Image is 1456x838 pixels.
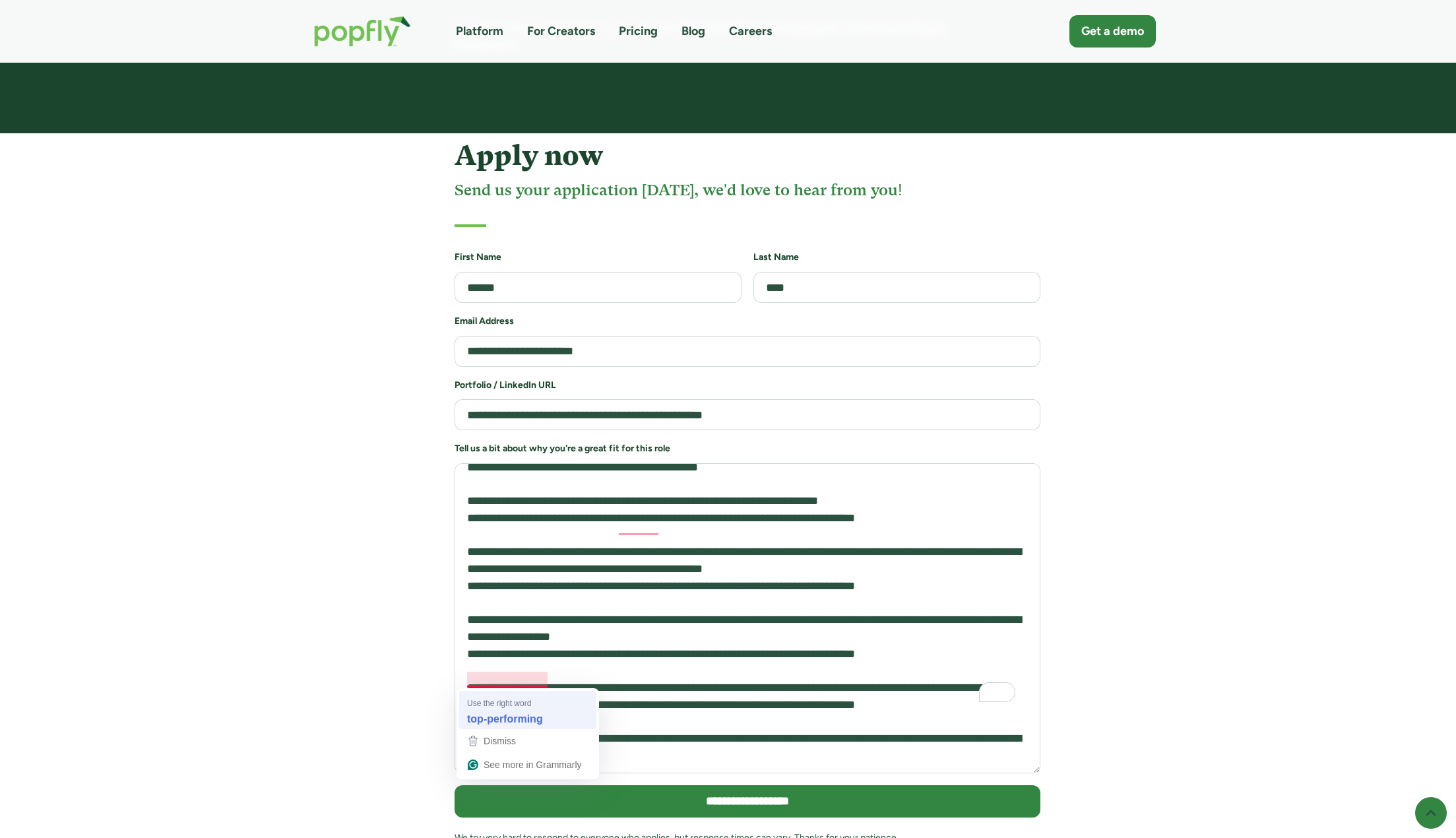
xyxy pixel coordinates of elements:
[455,251,742,264] h6: First Name
[301,3,424,60] a: home
[729,23,772,40] a: Careers
[455,140,1040,172] h4: Apply now
[1081,23,1144,40] div: Get a demo
[455,315,1040,328] h6: Email Address
[681,23,705,40] a: Blog
[455,442,1040,455] h6: Tell us a bit about why you're a great fit for this role
[455,179,1040,201] h4: Send us your application [DATE], we'd love to hear from you!
[1069,15,1156,48] a: Get a demo
[527,23,595,40] a: For Creators
[619,23,658,40] a: Pricing
[753,251,1040,264] h6: Last Name
[456,23,503,40] a: Platform
[455,463,1040,773] textarea: To enrich screen reader interactions, please activate Accessibility in Grammarly extension settings
[455,379,1040,392] h6: Portfolio / LinkedIn URL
